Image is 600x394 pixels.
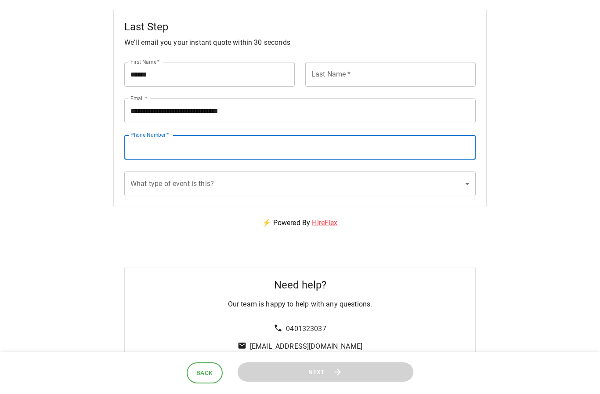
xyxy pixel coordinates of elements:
[286,324,326,334] p: 0401323037
[312,219,337,227] a: HireFlex
[252,207,348,239] p: ⚡ Powered By
[274,278,326,292] h5: Need help?
[130,131,169,139] label: Phone Number
[124,37,476,48] p: We'll email you your instant quote within 30 seconds
[250,342,362,350] a: [EMAIL_ADDRESS][DOMAIN_NAME]
[130,95,147,102] label: Email
[228,299,372,310] p: Our team is happy to help with any questions.
[130,58,160,66] label: First Name
[124,20,476,34] h5: Last Step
